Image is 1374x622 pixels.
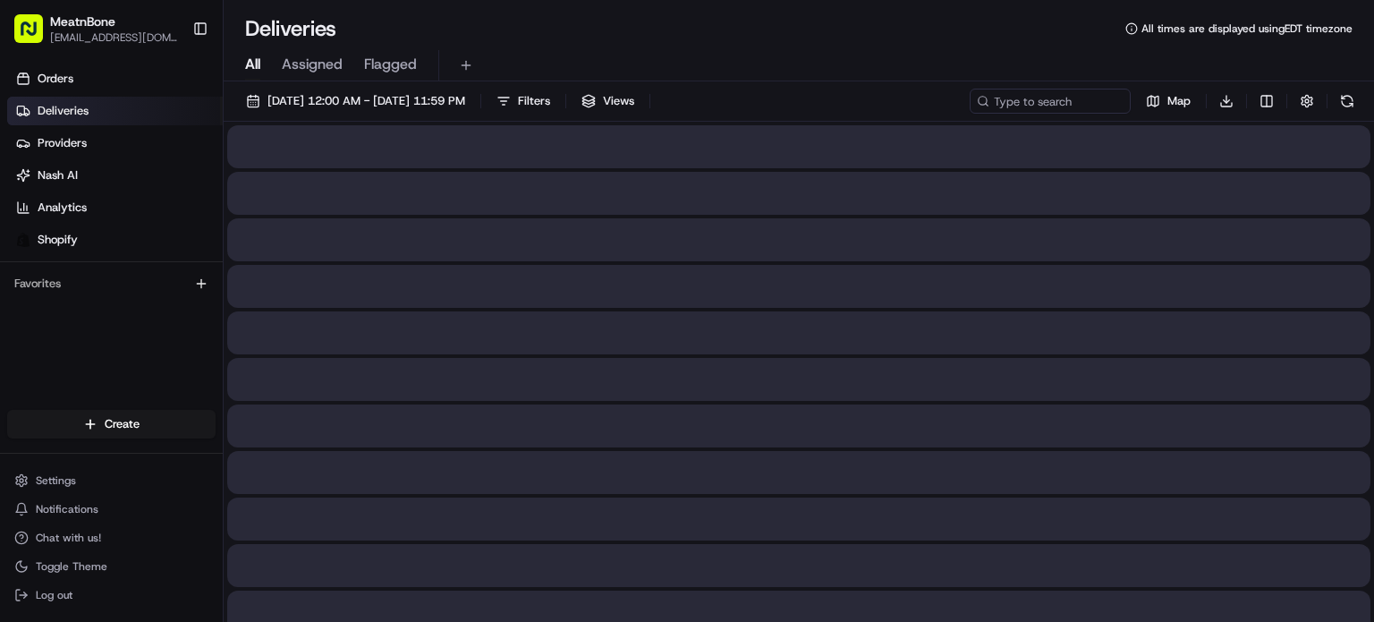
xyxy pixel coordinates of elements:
[50,30,178,45] button: [EMAIL_ADDRESS][DOMAIN_NAME]
[1141,21,1353,36] span: All times are displayed using EDT timezone
[18,308,47,343] img: Wisdom Oko
[304,175,326,197] button: Start new chat
[55,277,191,291] span: Wisdom [PERSON_NAME]
[7,554,216,579] button: Toggle Theme
[1335,89,1360,114] button: Refresh
[16,233,30,247] img: Shopify logo
[7,525,216,550] button: Chat with us!
[38,167,78,183] span: Nash AI
[18,260,47,294] img: Wisdom Oko
[126,442,216,456] a: Powered byPylon
[7,97,223,125] a: Deliveries
[36,588,72,602] span: Log out
[194,277,200,291] span: •
[518,93,550,109] span: Filters
[151,401,165,415] div: 💻
[277,228,326,250] button: See all
[7,7,185,50] button: MeatnBone[EMAIL_ADDRESS][DOMAIN_NAME]
[38,71,73,87] span: Orders
[7,161,223,190] a: Nash AI
[18,17,54,53] img: Nash
[105,416,140,432] span: Create
[55,325,191,339] span: Wisdom [PERSON_NAME]
[204,325,241,339] span: [DATE]
[36,399,137,417] span: Knowledge Base
[7,269,216,298] div: Favorites
[603,93,634,109] span: Views
[36,559,107,574] span: Toggle Theme
[36,326,50,340] img: 1736555255976-a54dd68f-1ca7-489b-9aae-adbdc363a1c4
[18,71,326,99] p: Welcome 👋
[1167,93,1191,109] span: Map
[81,170,293,188] div: Start new chat
[38,200,87,216] span: Analytics
[18,401,32,415] div: 📗
[38,232,78,248] span: Shopify
[36,531,101,545] span: Chat with us!
[238,89,473,114] button: [DATE] 12:00 AM - [DATE] 11:59 PM
[36,473,76,488] span: Settings
[38,103,89,119] span: Deliveries
[7,226,223,254] a: Shopify
[36,502,98,516] span: Notifications
[50,13,115,30] button: MeatnBone
[38,135,87,151] span: Providers
[81,188,246,202] div: We're available if you need us!
[7,129,223,158] a: Providers
[7,193,223,222] a: Analytics
[204,277,241,291] span: [DATE]
[267,93,465,109] span: [DATE] 12:00 AM - [DATE] 11:59 PM
[47,115,295,133] input: Clear
[245,54,260,75] span: All
[488,89,558,114] button: Filters
[18,232,120,246] div: Past conversations
[18,170,50,202] img: 1736555255976-a54dd68f-1ca7-489b-9aae-adbdc363a1c4
[7,410,216,439] button: Create
[144,392,294,424] a: 💻API Documentation
[11,392,144,424] a: 📗Knowledge Base
[970,89,1131,114] input: Type to search
[282,54,343,75] span: Assigned
[573,89,642,114] button: Views
[194,325,200,339] span: •
[7,497,216,522] button: Notifications
[7,468,216,493] button: Settings
[1138,89,1199,114] button: Map
[178,443,216,456] span: Pylon
[245,14,336,43] h1: Deliveries
[364,54,417,75] span: Flagged
[169,399,287,417] span: API Documentation
[7,583,216,608] button: Log out
[38,170,70,202] img: 8571987876998_91fb9ceb93ad5c398215_72.jpg
[7,64,223,93] a: Orders
[36,277,50,292] img: 1736555255976-a54dd68f-1ca7-489b-9aae-adbdc363a1c4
